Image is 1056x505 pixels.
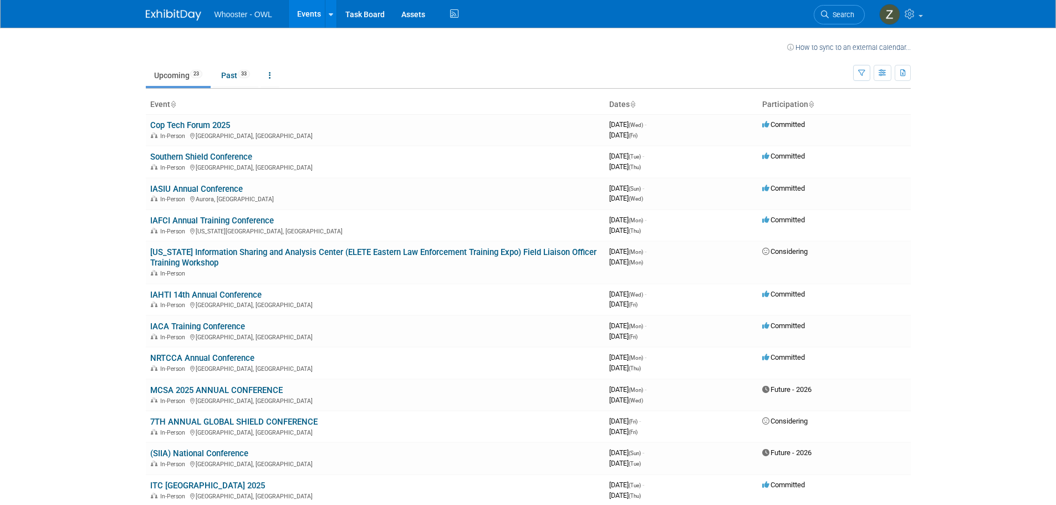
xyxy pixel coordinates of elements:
[629,365,641,371] span: (Thu)
[150,194,600,203] div: Aurora, [GEOGRAPHIC_DATA]
[146,9,201,21] img: ExhibitDay
[150,491,600,500] div: [GEOGRAPHIC_DATA], [GEOGRAPHIC_DATA]
[629,387,643,393] span: (Mon)
[160,429,188,436] span: In-Person
[609,300,637,308] span: [DATE]
[629,292,643,298] span: (Wed)
[150,184,243,194] a: IASIU Annual Conference
[160,365,188,373] span: In-Person
[629,164,641,170] span: (Thu)
[609,216,646,224] span: [DATE]
[609,491,641,499] span: [DATE]
[762,417,808,425] span: Considering
[160,196,188,203] span: In-Person
[645,385,646,394] span: -
[629,429,637,435] span: (Fri)
[762,152,805,160] span: Committed
[609,396,643,404] span: [DATE]
[642,184,644,192] span: -
[762,247,808,256] span: Considering
[146,95,605,114] th: Event
[629,196,643,202] span: (Wed)
[150,481,265,491] a: ITC [GEOGRAPHIC_DATA] 2025
[609,226,641,234] span: [DATE]
[762,322,805,330] span: Committed
[879,4,900,25] img: Zae Arroyo-May
[629,228,641,234] span: (Thu)
[150,162,600,171] div: [GEOGRAPHIC_DATA], [GEOGRAPHIC_DATA]
[160,164,188,171] span: In-Person
[629,154,641,160] span: (Tue)
[629,186,641,192] span: (Sun)
[808,100,814,109] a: Sort by Participation Type
[150,385,283,395] a: MCSA 2025 ANNUAL CONFERENCE
[150,417,318,427] a: 7TH ANNUAL GLOBAL SHIELD CONFERENCE
[609,258,643,266] span: [DATE]
[609,120,646,129] span: [DATE]
[787,43,911,52] a: How to sync to an external calendar...
[642,481,644,489] span: -
[215,10,272,19] span: Whooster - OWL
[150,247,596,268] a: [US_STATE] Information Sharing and Analysis Center (ELETE Eastern Law Enforcement Training Expo) ...
[150,448,248,458] a: (SIIA) National Conference
[609,481,644,489] span: [DATE]
[758,95,911,114] th: Participation
[629,461,641,467] span: (Tue)
[629,482,641,488] span: (Tue)
[151,302,157,307] img: In-Person Event
[151,196,157,201] img: In-Person Event
[160,493,188,500] span: In-Person
[639,417,641,425] span: -
[150,353,254,363] a: NRTCCA Annual Conference
[629,122,643,128] span: (Wed)
[151,132,157,138] img: In-Person Event
[170,100,176,109] a: Sort by Event Name
[150,300,600,309] div: [GEOGRAPHIC_DATA], [GEOGRAPHIC_DATA]
[609,184,644,192] span: [DATE]
[762,120,805,129] span: Committed
[609,131,637,139] span: [DATE]
[642,448,644,457] span: -
[151,334,157,339] img: In-Person Event
[762,385,812,394] span: Future - 2026
[645,247,646,256] span: -
[645,322,646,330] span: -
[629,334,637,340] span: (Fri)
[151,397,157,403] img: In-Person Event
[160,334,188,341] span: In-Person
[629,302,637,308] span: (Fri)
[160,461,188,468] span: In-Person
[629,493,641,499] span: (Thu)
[151,461,157,466] img: In-Person Event
[151,164,157,170] img: In-Person Event
[160,397,188,405] span: In-Person
[151,228,157,233] img: In-Person Event
[629,217,643,223] span: (Mon)
[642,152,644,160] span: -
[151,493,157,498] img: In-Person Event
[629,355,643,361] span: (Mon)
[151,365,157,371] img: In-Person Event
[160,302,188,309] span: In-Person
[150,290,262,300] a: IAHTI 14th Annual Conference
[151,270,157,276] img: In-Person Event
[609,417,641,425] span: [DATE]
[150,332,600,341] div: [GEOGRAPHIC_DATA], [GEOGRAPHIC_DATA]
[160,270,188,277] span: In-Person
[814,5,865,24] a: Search
[190,70,202,78] span: 23
[213,65,258,86] a: Past33
[160,132,188,140] span: In-Person
[762,184,805,192] span: Committed
[762,290,805,298] span: Committed
[762,216,805,224] span: Committed
[609,194,643,202] span: [DATE]
[609,353,646,361] span: [DATE]
[150,120,230,130] a: Cop Tech Forum 2025
[629,397,643,404] span: (Wed)
[629,132,637,139] span: (Fri)
[609,427,637,436] span: [DATE]
[609,459,641,467] span: [DATE]
[146,65,211,86] a: Upcoming23
[762,353,805,361] span: Committed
